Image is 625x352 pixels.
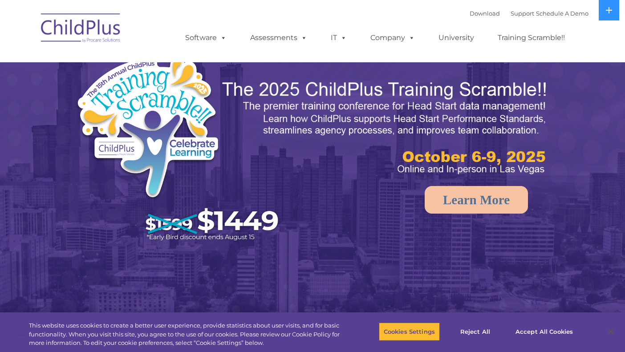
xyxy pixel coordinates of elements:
[241,29,316,47] a: Assessments
[379,322,440,341] button: Cookies Settings
[29,321,344,348] div: This website uses cookies to create a better user experience, provide statistics about user visit...
[447,322,503,341] button: Reject All
[425,186,528,214] a: Learn More
[470,10,588,17] font: |
[536,10,588,17] a: Schedule A Demo
[601,322,621,341] button: Close
[37,7,126,52] img: ChildPlus by Procare Solutions
[322,29,356,47] a: IT
[361,29,424,47] a: Company
[430,29,483,47] a: University
[511,10,534,17] a: Support
[511,322,578,341] button: Accept All Cookies
[489,29,574,47] a: Training Scramble!!
[470,10,500,17] a: Download
[176,29,235,47] a: Software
